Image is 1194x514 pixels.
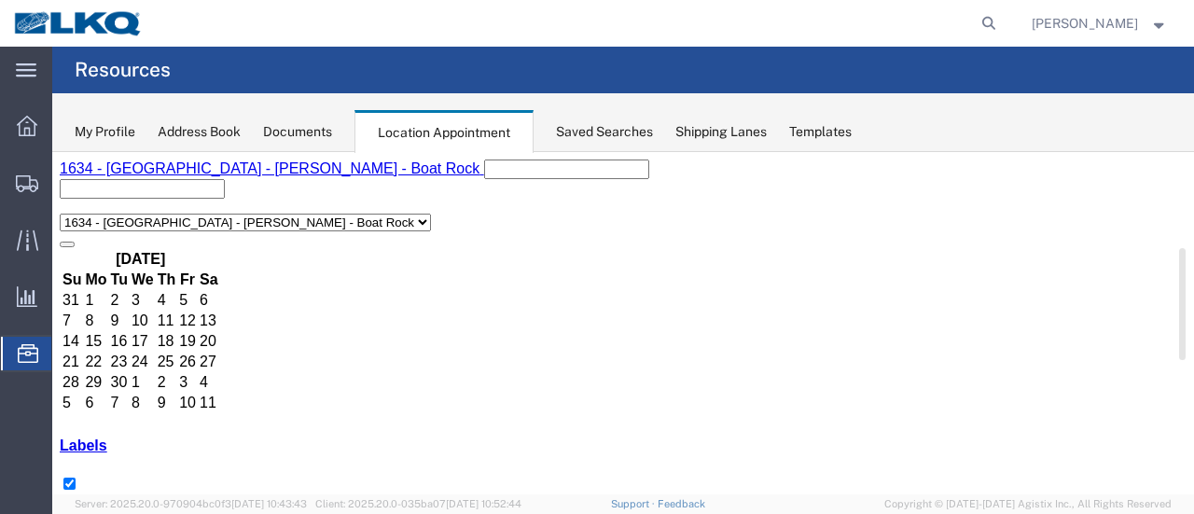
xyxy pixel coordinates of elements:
td: 25 [104,201,125,219]
div: Location Appointment [354,110,534,153]
span: [DATE] 10:43:43 [231,498,307,509]
iframe: FS Legacy Container [52,152,1194,494]
td: 30 [58,221,76,240]
td: 17 [78,180,103,199]
span: [DATE] 10:52:44 [446,498,521,509]
td: 19 [126,180,145,199]
a: Feedback [658,498,705,509]
td: 8 [78,242,103,260]
td: 5 [9,242,30,260]
div: My Profile [75,122,135,142]
td: 28 [9,221,30,240]
span: Sopha Sam [1032,13,1138,34]
td: 12 [126,160,145,178]
td: 6 [32,242,55,260]
div: Shipping Lanes [675,122,767,142]
span: Client: 2025.20.0-035ba07 [315,498,521,509]
td: 21 [9,201,30,219]
td: 4 [146,221,167,240]
td: 1 [78,221,103,240]
div: Saved Searches [556,122,653,142]
td: 24 [78,201,103,219]
td: 22 [32,201,55,219]
a: Support [611,498,658,509]
td: 26 [126,201,145,219]
td: 15 [32,180,55,199]
td: 29 [32,221,55,240]
td: 13 [146,160,167,178]
img: logo [13,9,144,37]
td: 9 [58,160,76,178]
td: 7 [58,242,76,260]
span: Copyright © [DATE]-[DATE] Agistix Inc., All Rights Reserved [884,496,1172,512]
td: 3 [126,221,145,240]
td: 16 [58,180,76,199]
td: 20 [146,180,167,199]
div: Address Book [158,122,241,142]
span: Server: 2025.20.0-970904bc0f3 [75,498,307,509]
td: 18 [104,180,125,199]
div: Documents [263,122,332,142]
td: 14 [9,180,30,199]
div: Templates [789,122,852,142]
td: 9 [104,242,125,260]
td: 10 [126,242,145,260]
td: 11 [104,160,125,178]
td: 11 [146,242,167,260]
td: 23 [58,201,76,219]
h4: Resources [75,47,171,93]
td: 2 [104,221,125,240]
button: [PERSON_NAME] [1031,12,1169,35]
td: 10 [78,160,103,178]
a: Labels [7,285,55,301]
td: 27 [146,201,167,219]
